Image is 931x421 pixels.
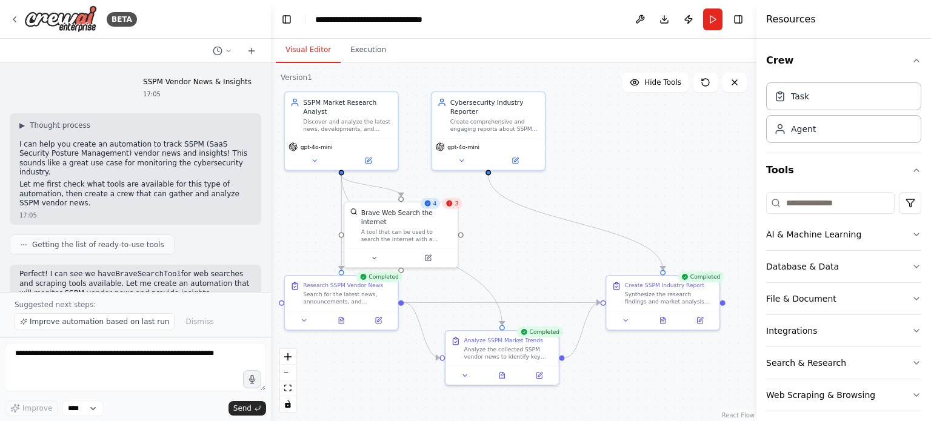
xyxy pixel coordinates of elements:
[464,346,553,360] div: Analyze the collected SSPM vendor news to identify key market trends, competitive dynamics, and s...
[337,175,346,270] g: Edge from 588fdef1-fe5f-4bf8-9e06-2f270ad2bc8e to b8bd8b6d-97ee-4ef1-84c1-c4b60aecd8fb
[22,403,52,413] span: Improve
[524,370,555,381] button: Open in side panel
[766,12,816,27] h4: Resources
[303,118,392,133] div: Discover and analyze the latest news, developments, and market insights about SSPM (SaaS Security...
[315,13,422,25] nav: breadcrumb
[15,313,175,330] button: Improve automation based on last run
[303,291,392,305] div: Search for the latest news, announcements, and developments from major SSPM vendors over the past...
[484,175,667,270] g: Edge from 62c576da-d08a-4701-8655-07f2696dd868 to 7f7b499b-72ff-4812-a1fa-388b52b3eeda
[278,11,295,28] button: Hide left sidebar
[404,298,601,307] g: Edge from b8bd8b6d-97ee-4ef1-84c1-c4b60aecd8fb to 7f7b499b-72ff-4812-a1fa-388b52b3eeda
[678,271,724,282] div: Completed
[229,401,266,416] button: Send
[19,140,252,177] p: I can help you create an automation to track SSPM (SaaS Security Posture Management) vendor news ...
[464,336,542,343] div: Analyze SSPM Market Trends
[143,90,252,99] div: 17:05
[447,143,479,150] span: gpt-4o-mini
[280,349,296,412] div: React Flow controls
[625,291,714,305] div: Synthesize the research findings and market analysis into a comprehensive, well-structured indust...
[482,370,521,381] button: View output
[722,412,755,419] a: React Flow attribution
[350,208,358,215] img: BraveSearchTool
[766,153,921,187] button: Tools
[233,403,252,413] span: Send
[19,121,90,130] button: ▶Thought process
[433,200,437,207] span: 4
[766,219,921,250] button: AI & Machine Learning
[143,78,252,87] p: SSPM Vendor News & Insights
[402,253,454,264] button: Open in side panel
[766,347,921,379] button: Search & Research
[766,251,921,282] button: Database & Data
[179,313,219,330] button: Dismiss
[276,38,341,63] button: Visual Editor
[684,315,716,326] button: Open in side panel
[766,379,921,411] button: Web Scraping & Browsing
[341,38,396,63] button: Execution
[208,44,237,58] button: Switch to previous chat
[32,240,164,250] span: Getting the list of ready-to-use tools
[730,11,747,28] button: Hide right sidebar
[622,73,689,92] button: Hide Tools
[342,155,395,166] button: Open in side panel
[19,270,252,299] p: Perfect! I can see we have for web searches and scraping tools available. Let me create an automa...
[344,202,458,268] div: 43BraveSearchToolBrave Web Search the internetA tool that can be used to search the internet with...
[362,315,394,326] button: Open in side panel
[242,44,261,58] button: Start a new chat
[243,370,261,388] button: Click to speak your automation idea
[516,327,563,337] div: Completed
[361,228,452,243] div: A tool that can be used to search the internet with a search_query.
[450,98,539,116] div: Cybersecurity Industry Reporter
[30,121,90,130] span: Thought process
[280,396,296,412] button: toggle interactivity
[19,180,252,208] p: Let me first check what tools are available for this type of automation, then create a crew that ...
[644,78,681,87] span: Hide Tools
[15,300,256,310] p: Suggested next steps:
[791,90,809,102] div: Task
[404,298,440,362] g: Edge from b8bd8b6d-97ee-4ef1-84c1-c4b60aecd8fb to 793247eb-decf-4c6f-b2aa-d5969241dd23
[565,298,601,362] g: Edge from 793247eb-decf-4c6f-b2aa-d5969241dd23 to 7f7b499b-72ff-4812-a1fa-388b52b3eeda
[280,380,296,396] button: fit view
[606,275,720,331] div: CompletedCreate SSPM Industry ReportSynthesize the research findings and market analysis into a c...
[19,211,252,220] div: 17:05
[791,123,816,135] div: Agent
[489,155,541,166] button: Open in side panel
[303,98,392,116] div: SSPM Market Research Analyst
[303,282,383,289] div: Research SSPM Vendor News
[19,121,25,130] span: ▶
[280,349,296,365] button: zoom in
[361,208,452,226] div: Brave Web Search the internet
[766,78,921,153] div: Crew
[301,143,333,150] span: gpt-4o-mini
[766,315,921,346] button: Integrations
[284,91,398,171] div: SSPM Market Research AnalystDiscover and analyze the latest news, developments, and market insigh...
[107,12,137,27] div: BETA
[5,400,58,416] button: Improve
[766,187,921,421] div: Tools
[445,330,559,386] div: CompletedAnalyze SSPM Market TrendsAnalyze the collected SSPM vendor news to identify key market ...
[337,175,406,196] g: Edge from 588fdef1-fe5f-4bf8-9e06-2f270ad2bc8e to 0fd0616f-3552-4b34-a500-1c4a0044abbd
[766,44,921,78] button: Crew
[280,365,296,380] button: zoom out
[24,5,97,33] img: Logo
[30,317,169,327] span: Improve automation based on last run
[116,270,181,279] code: BraveSearchTool
[766,283,921,314] button: File & Document
[455,200,459,207] span: 3
[284,275,398,331] div: CompletedResearch SSPM Vendor NewsSearch for the latest news, announcements, and developments fro...
[322,315,361,326] button: View output
[431,91,546,171] div: Cybersecurity Industry ReporterCreate comprehensive and engaging reports about SSPM vendor develo...
[356,271,402,282] div: Completed
[625,282,704,289] div: Create SSPM Industry Report
[185,317,213,327] span: Dismiss
[281,73,312,82] div: Version 1
[644,315,682,326] button: View output
[450,118,539,133] div: Create comprehensive and engaging reports about SSPM vendor developments, synthesizing market res...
